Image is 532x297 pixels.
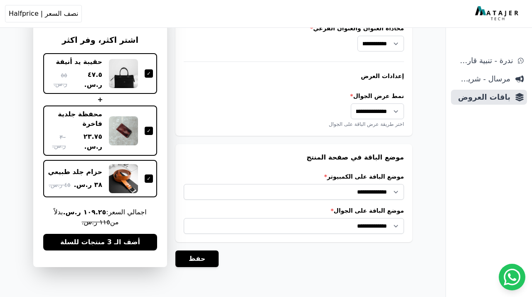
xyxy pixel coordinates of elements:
[74,180,102,190] span: ٣٨ ر.س.
[184,121,404,128] div: اختر طريقة عرض الباقة على الجوال
[47,110,102,128] div: محفظة جلدية فاخرة
[56,57,102,66] div: حقيبة يد أنيقة
[184,92,404,100] label: نمط عرض الجوال
[109,59,138,88] img: حقيبة يد أنيقة
[184,72,404,80] h4: إعدادات العرض
[175,250,219,267] button: حفظ
[184,152,404,162] h3: موضع الباقة في صفحة المنتج
[47,71,67,88] span: ٥٥ ر.س.
[43,234,157,250] button: أضف الـ 3 منتجات للسلة
[70,70,102,90] span: ٤٧.٥ ر.س.
[63,208,106,216] b: ١٠٩.٢٥ ر.س.
[475,6,520,21] img: MatajerTech Logo
[81,218,110,226] s: ١١٥ ر.س.
[454,55,513,66] span: ندرة - تنبية قارب علي النفاذ
[43,207,157,227] span: اجمالي السعر: بدلاً من
[49,181,70,189] span: ٤٥ ر.س.
[454,73,510,85] span: مرسال - شريط دعاية
[48,167,103,177] div: حزام جلد طبيعي
[184,24,404,32] label: محاذاة العنوان والعنوان الفرعي
[5,5,82,22] button: نصف السعر | Halfprice
[43,95,157,105] div: +
[69,132,102,152] span: ٢٣.٧٥ ر.س.
[184,172,404,181] label: موضع الباقة على الكمبيوتر
[109,116,138,145] img: محفظة جلدية فاخرة
[43,34,157,47] h3: اشتر اكثر، وفر اكثر
[184,206,404,215] label: موضع الباقة على الجوال
[9,9,78,19] span: نصف السعر | Halfprice
[47,133,66,150] span: ٣٠ ر.س.
[454,91,510,103] span: باقات العروض
[60,237,140,247] span: أضف الـ 3 منتجات للسلة
[109,164,138,193] img: حزام جلد طبيعي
